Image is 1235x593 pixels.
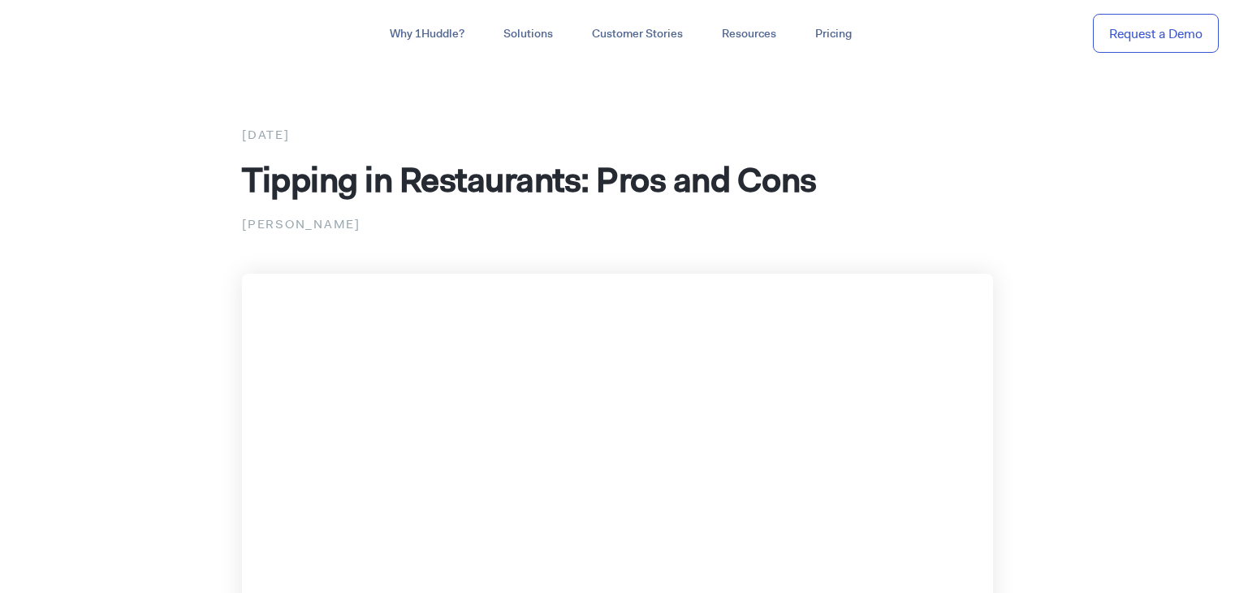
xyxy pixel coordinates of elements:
[242,124,993,145] div: [DATE]
[242,157,817,202] span: Tipping in Restaurants: Pros and Cons
[370,19,484,49] a: Why 1Huddle?
[1093,14,1219,54] a: Request a Demo
[484,19,572,49] a: Solutions
[702,19,796,49] a: Resources
[242,214,993,235] p: [PERSON_NAME]
[16,18,132,49] img: ...
[572,19,702,49] a: Customer Stories
[796,19,871,49] a: Pricing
